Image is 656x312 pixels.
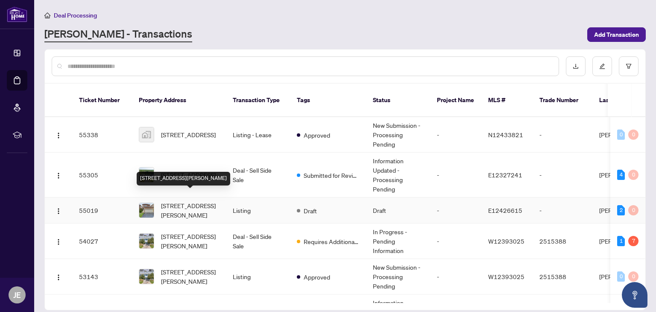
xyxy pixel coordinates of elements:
[44,12,50,18] span: home
[573,63,579,69] span: download
[72,224,132,259] td: 54027
[226,197,290,224] td: Listing
[55,208,62,215] img: Logo
[304,272,330,282] span: Approved
[366,153,430,197] td: Information Updated - Processing Pending
[366,84,430,117] th: Status
[161,170,216,180] span: [STREET_ADDRESS]
[139,127,154,142] img: thumbnail-img
[7,6,27,22] img: logo
[628,236,638,246] div: 7
[430,259,481,294] td: -
[139,269,154,284] img: thumbnail-img
[592,56,612,76] button: edit
[139,234,154,248] img: thumbnail-img
[617,170,625,180] div: 4
[304,171,359,180] span: Submitted for Review
[290,84,366,117] th: Tags
[594,28,639,41] span: Add Transaction
[628,205,638,215] div: 0
[533,197,592,224] td: -
[622,282,647,308] button: Open asap
[430,224,481,259] td: -
[617,205,625,215] div: 2
[72,153,132,197] td: 55305
[533,84,592,117] th: Trade Number
[488,237,524,245] span: W12393025
[72,84,132,117] th: Ticket Number
[587,27,646,42] button: Add Transaction
[628,170,638,180] div: 0
[72,117,132,153] td: 55338
[533,224,592,259] td: 2515388
[304,206,317,215] span: Draft
[488,273,524,280] span: W12393025
[488,171,522,179] span: E12327241
[52,128,65,141] button: Logo
[304,130,330,140] span: Approved
[52,168,65,182] button: Logo
[161,232,219,250] span: [STREET_ADDRESS][PERSON_NAME]
[226,259,290,294] td: Listing
[366,197,430,224] td: Draft
[619,56,638,76] button: filter
[72,259,132,294] td: 53143
[161,201,219,220] span: [STREET_ADDRESS][PERSON_NAME]
[366,117,430,153] td: New Submission - Processing Pending
[533,259,592,294] td: 2515388
[52,234,65,248] button: Logo
[226,224,290,259] td: Deal - Sell Side Sale
[533,153,592,197] td: -
[617,271,625,282] div: 0
[617,130,625,140] div: 0
[13,289,21,301] span: JE
[226,117,290,153] td: Listing - Lease
[132,84,226,117] th: Property Address
[366,259,430,294] td: New Submission - Processing Pending
[161,130,216,139] span: [STREET_ADDRESS]
[366,224,430,259] td: In Progress - Pending Information
[628,130,638,140] div: 0
[55,238,62,245] img: Logo
[481,84,533,117] th: MLS #
[430,117,481,153] td: -
[430,197,481,224] td: -
[161,267,219,286] span: [STREET_ADDRESS][PERSON_NAME]
[44,27,192,42] a: [PERSON_NAME] - Transactions
[626,63,632,69] span: filter
[488,131,523,138] span: N12433821
[566,56,586,76] button: download
[54,12,97,19] span: Deal Processing
[488,206,522,214] span: E12426615
[617,236,625,246] div: 1
[430,153,481,197] td: -
[139,168,154,182] img: thumbnail-img
[599,63,605,69] span: edit
[533,117,592,153] td: -
[55,132,62,139] img: Logo
[226,84,290,117] th: Transaction Type
[52,203,65,217] button: Logo
[226,153,290,197] td: Deal - Sell Side Sale
[628,271,638,282] div: 0
[72,197,132,224] td: 55019
[55,274,62,281] img: Logo
[139,203,154,218] img: thumbnail-img
[52,270,65,283] button: Logo
[304,237,359,246] span: Requires Additional Docs
[137,172,230,185] div: [STREET_ADDRESS][PERSON_NAME]
[55,172,62,179] img: Logo
[430,84,481,117] th: Project Name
